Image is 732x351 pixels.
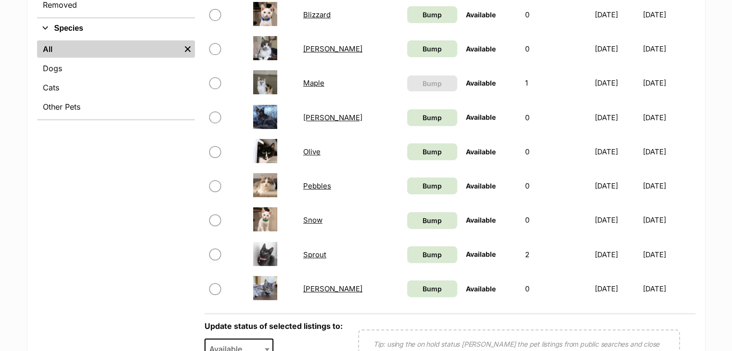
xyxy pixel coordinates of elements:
td: 0 [521,135,590,168]
td: 0 [521,272,590,305]
td: 2 [521,238,590,271]
span: Bump [423,10,442,20]
span: Bump [423,215,442,226]
a: Pebbles [303,181,331,190]
td: [DATE] [643,169,694,202]
div: Species [37,38,195,119]
span: Bump [423,78,442,88]
a: Bump [407,280,457,297]
span: Available [466,216,496,224]
td: 0 [521,32,590,65]
td: [DATE] [643,238,694,271]
span: Available [466,11,496,19]
span: Available [466,79,496,87]
td: [DATE] [643,101,694,134]
span: Available [466,148,496,156]
td: [DATE] [591,169,642,202]
a: Olive [303,147,321,156]
span: Bump [423,284,442,294]
a: Bump [407,212,457,229]
td: [DATE] [643,135,694,168]
span: Bump [423,113,442,123]
a: Snow [303,215,322,225]
span: Available [466,182,496,190]
td: [DATE] [591,101,642,134]
span: Bump [423,250,442,260]
a: Bump [407,109,457,126]
td: [DATE] [643,203,694,237]
td: [DATE] [591,238,642,271]
a: [PERSON_NAME] [303,113,362,122]
span: Available [466,45,496,53]
a: Bump [407,40,457,57]
td: 0 [521,169,590,202]
span: Available [466,250,496,258]
button: Species [37,22,195,35]
td: [DATE] [643,66,694,100]
a: Cats [37,79,195,96]
label: Update status of selected listings to: [205,321,343,331]
td: [DATE] [643,32,694,65]
button: Bump [407,75,457,91]
td: [DATE] [591,272,642,305]
a: Bump [407,246,457,263]
td: [DATE] [591,32,642,65]
a: Sprout [303,250,326,259]
a: Dogs [37,60,195,77]
td: 1 [521,66,590,100]
span: Available [466,113,496,121]
span: Bump [423,181,442,191]
span: Bump [423,44,442,54]
td: [DATE] [591,203,642,237]
a: [PERSON_NAME] [303,284,362,293]
a: [PERSON_NAME] [303,44,362,53]
a: Bump [407,177,457,194]
span: Bump [423,147,442,157]
a: Remove filter [180,40,195,58]
td: [DATE] [591,135,642,168]
td: [DATE] [643,272,694,305]
td: 0 [521,203,590,237]
a: Bump [407,143,457,160]
td: 0 [521,101,590,134]
a: Maple [303,78,324,88]
a: Bump [407,6,457,23]
a: Other Pets [37,98,195,115]
a: Blizzard [303,10,331,19]
span: Available [466,285,496,293]
a: All [37,40,180,58]
td: [DATE] [591,66,642,100]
